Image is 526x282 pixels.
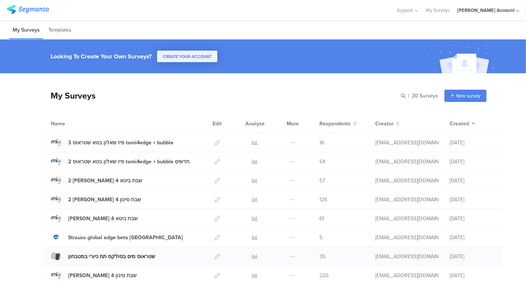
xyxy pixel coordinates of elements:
[68,158,189,166] div: 2 פיז שאלון בטא שטראוס tami4edge + bubble חדשים
[375,177,439,185] div: odelya@ifocus-r.com
[51,233,183,242] a: Strauss global edge beta [GEOGRAPHIC_DATA]
[457,7,514,14] div: [PERSON_NAME] Account
[68,253,155,260] div: שטראוס מים בסולקס תת כיורי במטבחון
[450,253,494,260] div: [DATE]
[375,272,439,279] div: odelya@ifocus-r.com
[450,234,494,241] div: [DATE]
[375,253,439,260] div: odelya@ifocus-r.com
[51,52,152,61] div: Looking To Create Your Own Surveys?
[319,158,325,166] span: 54
[375,120,393,128] span: Creator
[51,138,173,147] a: 3 פיז שאלון בטא שטראוס tami4edge + bubble
[407,92,410,100] span: |
[51,176,142,185] a: 2 [PERSON_NAME] 4 שבת ביטא
[375,120,399,128] button: Creator
[43,89,96,102] div: My Surveys
[319,234,322,241] span: 5
[68,196,141,204] div: 2 שטראוס תמי 4 שבת סינון
[375,234,439,241] div: odelya@ifocus-r.com
[450,196,494,204] div: [DATE]
[51,120,96,128] div: Name
[450,120,475,128] button: Created
[319,215,324,222] span: 61
[375,139,439,147] div: odelya@ifocus-r.com
[7,5,49,14] img: segmanta logo
[450,177,494,185] div: [DATE]
[68,272,137,279] div: שטראוס תמי 4 שבת סינון
[450,158,494,166] div: [DATE]
[450,215,494,222] div: [DATE]
[285,114,301,133] div: More
[209,114,225,133] div: Edit
[397,7,414,14] span: Support
[68,177,142,185] div: 2 שטראוס תמי 4 שבת ביטא
[450,120,469,128] span: Created
[319,253,325,260] span: 35
[45,22,75,39] li: Templates
[375,215,439,222] div: odelya@ifocus-r.com
[68,215,138,222] div: שטראוס תמי 4 שבת ביטא
[319,120,351,128] span: Respondents
[51,270,137,280] a: [PERSON_NAME] 4 שבת סינון
[319,177,325,185] span: 57
[450,272,494,279] div: [DATE]
[68,234,183,241] div: Strauss global edge beta Australia
[319,196,327,204] span: 126
[163,54,211,60] span: CREATE YOUR ACCOUNT
[319,272,329,279] span: 220
[319,120,357,128] button: Respondents
[412,92,438,100] span: 20 Surveys
[51,251,155,261] a: שטראוס מים בסולקס תת כיורי במטבחון
[375,158,439,166] div: odelya@ifocus-r.com
[51,214,138,223] a: [PERSON_NAME] 4 שבת ביטא
[375,196,439,204] div: odelya@ifocus-r.com
[450,139,494,147] div: [DATE]
[51,157,189,166] a: 2 פיז שאלון בטא שטראוס tami4edge + bubble חדשים
[51,195,141,204] a: 2 [PERSON_NAME] 4 שבת סינון
[157,51,217,62] button: CREATE YOUR ACCOUNT
[425,42,502,76] img: create_account_image.svg
[456,92,480,99] span: New survey
[319,139,324,147] span: 16
[244,114,266,133] div: Analyze
[68,139,173,147] div: 3 פיז שאלון בטא שטראוס tami4edge + bubble
[9,22,43,39] li: My Surveys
